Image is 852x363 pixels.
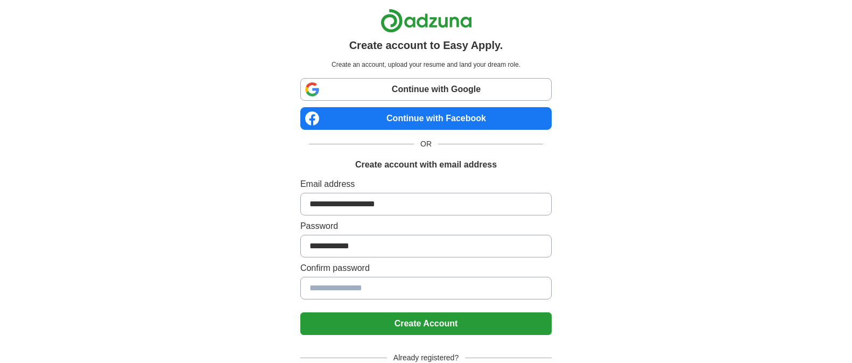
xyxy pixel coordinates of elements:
label: Confirm password [300,262,552,275]
a: Continue with Google [300,78,552,101]
h1: Create account with email address [355,158,497,171]
p: Create an account, upload your resume and land your dream role. [302,60,550,69]
label: Email address [300,178,552,191]
h1: Create account to Easy Apply. [349,37,503,53]
label: Password [300,220,552,233]
a: Continue with Facebook [300,107,552,130]
img: Adzuna logo [381,9,472,33]
span: OR [414,138,438,150]
button: Create Account [300,312,552,335]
